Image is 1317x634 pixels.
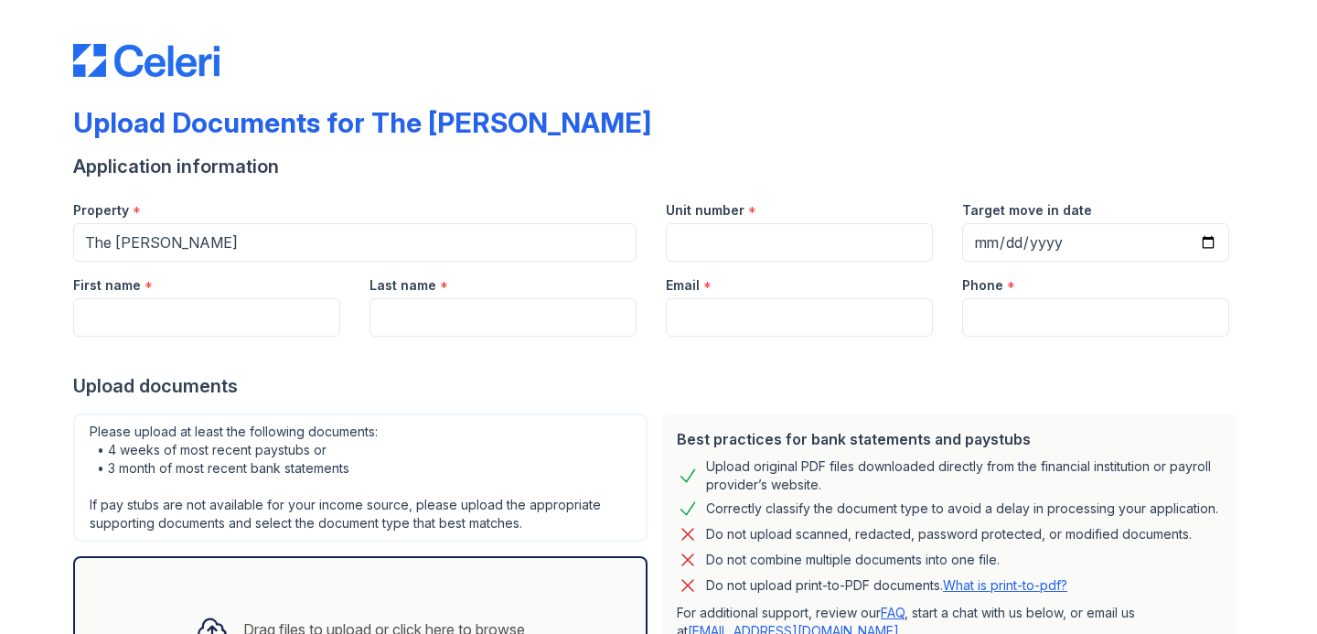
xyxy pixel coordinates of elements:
[706,523,1192,545] div: Do not upload scanned, redacted, password protected, or modified documents.
[706,576,1067,595] p: Do not upload print-to-PDF documents.
[73,106,651,139] div: Upload Documents for The [PERSON_NAME]
[706,498,1218,520] div: Correctly classify the document type to avoid a delay in processing your application.
[706,549,1000,571] div: Do not combine multiple documents into one file.
[962,201,1092,220] label: Target move in date
[881,605,905,620] a: FAQ
[73,201,129,220] label: Property
[677,428,1222,450] div: Best practices for bank statements and paystubs
[73,44,219,77] img: CE_Logo_Blue-a8612792a0a2168367f1c8372b55b34899dd931a85d93a1a3d3e32e68fde9ad4.png
[369,276,436,295] label: Last name
[943,577,1067,593] a: What is print-to-pdf?
[73,154,1244,179] div: Application information
[73,276,141,295] label: First name
[666,276,700,295] label: Email
[962,276,1003,295] label: Phone
[73,373,1244,399] div: Upload documents
[706,457,1222,494] div: Upload original PDF files downloaded directly from the financial institution or payroll provider’...
[666,201,744,220] label: Unit number
[73,414,648,542] div: Please upload at least the following documents: • 4 weeks of most recent paystubs or • 3 month of...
